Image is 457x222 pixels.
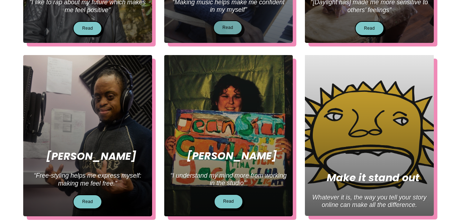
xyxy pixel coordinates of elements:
a: Read [73,21,102,36]
img: Learn more [164,55,293,216]
a: Read [73,194,102,209]
a: Read [355,21,384,36]
a: Read [213,20,242,35]
a: Read [214,194,243,209]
